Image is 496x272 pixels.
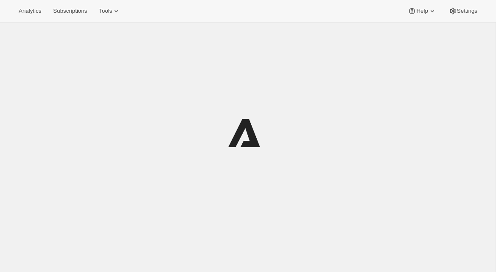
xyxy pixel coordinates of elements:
[403,5,441,17] button: Help
[53,8,87,14] span: Subscriptions
[457,8,477,14] span: Settings
[94,5,126,17] button: Tools
[99,8,112,14] span: Tools
[48,5,92,17] button: Subscriptions
[416,8,428,14] span: Help
[19,8,41,14] span: Analytics
[14,5,46,17] button: Analytics
[443,5,482,17] button: Settings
